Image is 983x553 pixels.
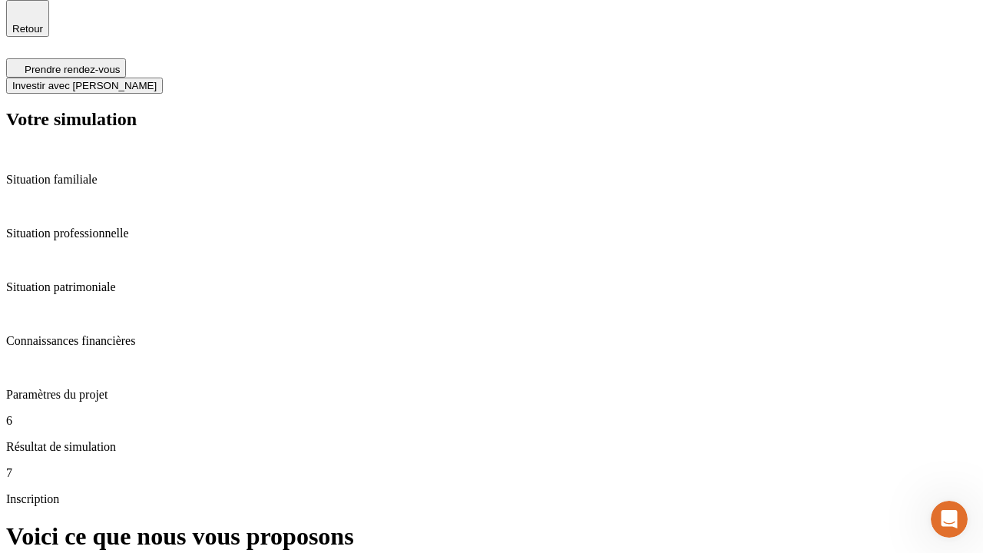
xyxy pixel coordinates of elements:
p: 7 [6,466,977,480]
p: Inscription [6,492,977,506]
p: Situation patrimoniale [6,280,977,294]
p: Situation familiale [6,173,977,187]
h1: Voici ce que nous vous proposons [6,522,977,551]
iframe: Intercom live chat [931,501,968,538]
p: Situation professionnelle [6,227,977,240]
p: Paramètres du projet [6,388,977,402]
span: Prendre rendez-vous [25,64,120,75]
p: Résultat de simulation [6,440,977,454]
h2: Votre simulation [6,109,977,130]
p: 6 [6,414,977,428]
button: Investir avec [PERSON_NAME] [6,78,163,94]
span: Investir avec [PERSON_NAME] [12,80,157,91]
button: Prendre rendez-vous [6,58,126,78]
p: Connaissances financières [6,334,977,348]
span: Retour [12,23,43,35]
